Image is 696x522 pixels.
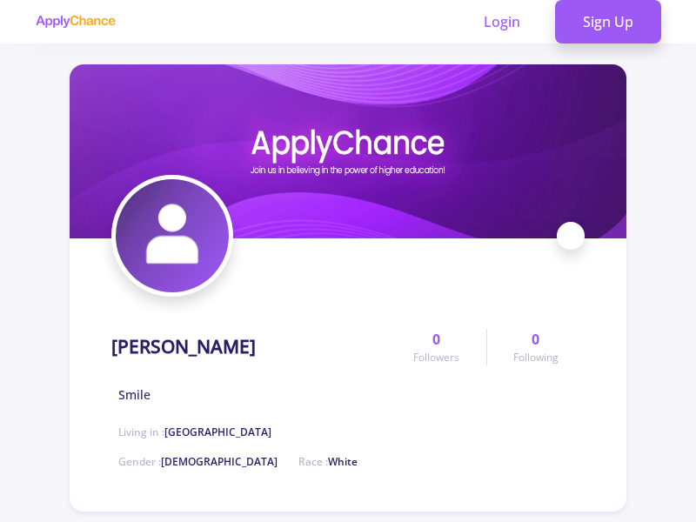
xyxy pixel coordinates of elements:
span: Following [513,350,559,365]
img: Ali Shokraniavatar [116,179,229,292]
a: 0Following [486,329,585,365]
span: White [328,454,358,469]
h1: [PERSON_NAME] [111,336,256,358]
span: Living in : [118,425,271,439]
span: 0 [532,329,539,350]
img: applychance logo text only [35,15,116,29]
a: 0Followers [387,329,485,365]
span: [GEOGRAPHIC_DATA] [164,425,271,439]
span: Followers [413,350,459,365]
span: [DEMOGRAPHIC_DATA] [161,454,278,469]
span: Gender : [118,454,278,469]
img: Ali Shokranicover image [70,64,626,238]
span: 0 [432,329,440,350]
span: Smile [118,385,151,404]
span: Race : [298,454,358,469]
